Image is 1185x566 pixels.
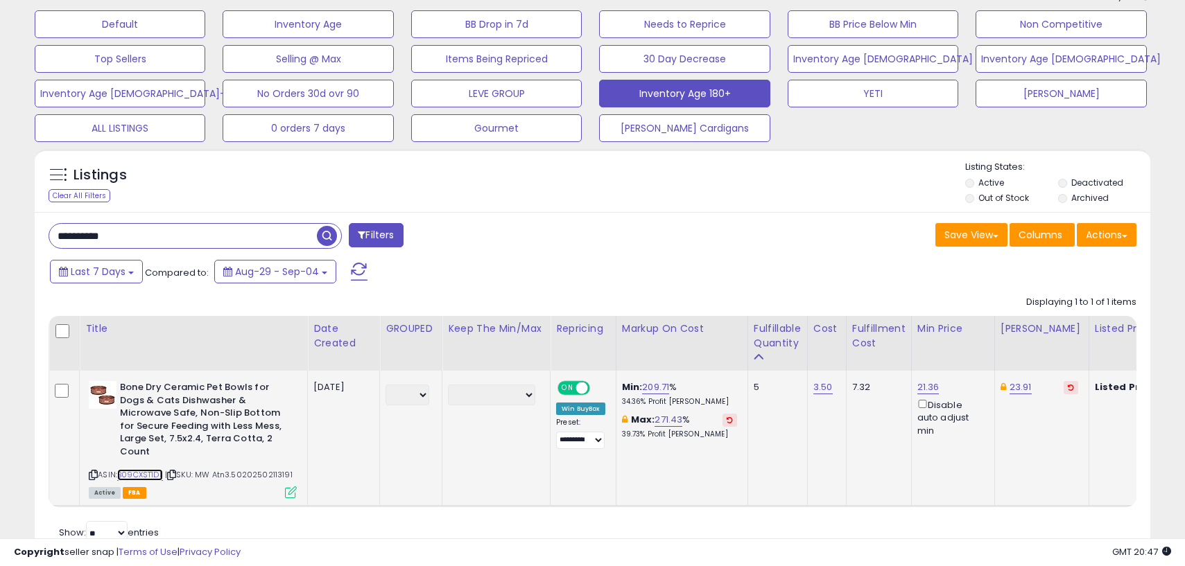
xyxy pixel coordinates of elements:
[599,80,770,107] button: Inventory Age 180+
[223,80,393,107] button: No Orders 30d ovr 90
[73,166,127,185] h5: Listings
[14,545,64,558] strong: Copyright
[14,546,241,559] div: seller snap | |
[71,265,126,278] span: Last 7 Days
[976,80,1146,107] button: [PERSON_NAME]
[349,223,403,247] button: Filters
[35,10,205,38] button: Default
[599,45,770,73] button: 30 Day Decrease
[935,223,1007,247] button: Save View
[556,321,610,336] div: Repricing
[89,487,121,499] span: All listings currently available for purchase on Amazon
[50,260,143,283] button: Last 7 Days
[411,45,582,73] button: Items Being Repriced
[976,10,1146,38] button: Non Competitive
[616,316,747,371] th: The percentage added to the cost of goods (COGS) that forms the calculator for Min & Max prices.
[313,381,369,393] div: [DATE]
[35,114,205,142] button: ALL LISTINGS
[559,382,576,394] span: ON
[622,381,737,407] div: %
[411,80,582,107] button: LEVE GROUP
[976,45,1146,73] button: Inventory Age [DEMOGRAPHIC_DATA]
[917,380,940,394] a: 21.36
[852,321,906,351] div: Fulfillment Cost
[642,380,669,394] a: 209.71
[788,80,958,107] button: YETI
[556,418,605,449] div: Preset:
[599,10,770,38] button: Needs to Reprice
[1071,177,1123,188] label: Deactivated
[165,469,293,480] span: | SKU: MW Atn3.50202502113191
[917,397,984,437] div: Disable auto adjust min
[117,469,163,481] a: B09CXST1DL
[622,321,742,336] div: Markup on Cost
[1010,380,1032,394] a: 23.91
[89,381,297,497] div: ASIN:
[49,189,110,202] div: Clear All Filters
[223,45,393,73] button: Selling @ Max
[978,177,1004,188] label: Active
[448,321,544,336] div: Keep the min/max
[1095,380,1158,393] b: Listed Price:
[599,114,770,142] button: [PERSON_NAME] Cardigans
[588,382,610,394] span: OFF
[917,321,989,336] div: Min Price
[411,114,582,142] button: Gourmet
[35,45,205,73] button: Top Sellers
[223,10,393,38] button: Inventory Age
[89,381,116,409] img: 312B0q7ZZfL._SL40_.jpg
[1001,321,1083,336] div: [PERSON_NAME]
[442,316,551,371] th: CSV column name: cust_attr_2_Keep the min/max
[788,45,958,73] button: Inventory Age [DEMOGRAPHIC_DATA]
[120,381,288,461] b: Bone Dry Ceramic Pet Bowls for Dogs & Cats Dishwasher & Microwave Safe, Non-Slip Bottom for Secur...
[965,161,1150,174] p: Listing States:
[754,321,802,351] div: Fulfillable Quantity
[35,80,205,107] button: Inventory Age [DEMOGRAPHIC_DATA]-180
[813,380,833,394] a: 3.50
[386,321,436,336] div: GROUPED
[631,413,655,426] b: Max:
[1077,223,1136,247] button: Actions
[1026,296,1136,309] div: Displaying 1 to 1 of 1 items
[119,545,178,558] a: Terms of Use
[622,380,643,393] b: Min:
[788,10,958,38] button: BB Price Below Min
[754,381,797,393] div: 5
[813,321,840,336] div: Cost
[622,430,737,439] p: 39.73% Profit [PERSON_NAME]
[1010,223,1075,247] button: Columns
[235,265,319,278] span: Aug-29 - Sep-04
[622,397,737,407] p: 34.36% Profit [PERSON_NAME]
[852,381,901,393] div: 7.32
[59,526,159,539] span: Show: entries
[622,414,737,439] div: %
[313,321,374,351] div: Date Created
[380,316,442,371] th: CSV column name: cust_attr_3_GROUPED
[556,403,605,415] div: Win BuyBox
[1019,228,1062,242] span: Columns
[85,321,302,336] div: Title
[655,413,682,427] a: 271.43
[123,487,146,499] span: FBA
[223,114,393,142] button: 0 orders 7 days
[145,266,209,279] span: Compared to:
[214,260,336,283] button: Aug-29 - Sep-04
[978,192,1029,204] label: Out of Stock
[1112,545,1171,558] span: 2025-09-12 20:47 GMT
[1071,192,1109,204] label: Archived
[180,545,241,558] a: Privacy Policy
[411,10,582,38] button: BB Drop in 7d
